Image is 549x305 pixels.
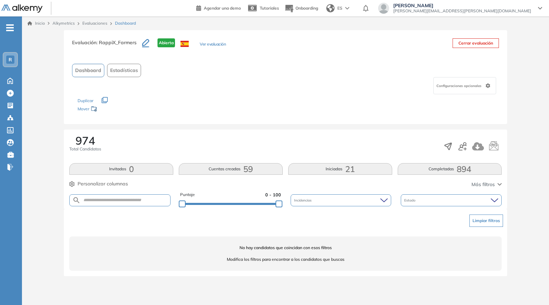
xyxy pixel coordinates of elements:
[27,20,45,26] a: Inicio
[72,64,104,77] button: Dashboard
[75,135,95,146] span: 974
[157,38,175,47] span: Abierta
[196,3,241,12] a: Agendar una demo
[6,27,14,28] i: -
[393,8,531,14] span: [PERSON_NAME][EMAIL_ADDRESS][PERSON_NAME][DOMAIN_NAME]
[107,64,141,77] button: Estadísticas
[52,21,75,26] span: Alkymetrics
[180,192,195,198] span: Puntaje
[69,245,502,251] span: No hay candidatos que coincidan con esos filtros
[398,163,502,175] button: Completadas894
[393,3,531,8] span: [PERSON_NAME]
[69,180,128,187] button: Personalizar columnas
[401,194,502,206] div: Estado
[471,181,495,188] span: Más filtros
[436,83,483,88] span: Configuraciones opcionales
[433,77,496,94] div: Configuraciones opcionales
[345,7,349,10] img: arrow
[471,181,502,188] button: Más filtros
[288,163,392,175] button: Iniciadas21
[115,20,136,26] span: Dashboard
[337,5,342,11] span: ES
[260,5,279,11] span: Tutoriales
[82,21,107,26] a: Evaluaciones
[1,4,43,13] img: Logo
[404,198,417,203] span: Estado
[78,180,128,187] span: Personalizar columnas
[78,98,93,103] span: Duplicar
[326,4,335,12] img: world
[9,57,12,62] span: R
[78,103,146,116] div: Mover
[69,256,502,263] span: Modifica los filtros para encontrar a los candidatos que buscas
[294,198,313,203] span: Incidencias
[69,146,101,152] span: Total Candidatos
[469,215,503,227] button: Limpiar filtros
[180,41,189,47] img: ESP
[110,67,138,74] span: Estadísticas
[204,5,241,11] span: Agendar una demo
[72,38,142,53] h3: Evaluación
[179,163,283,175] button: Cuentas creadas59
[295,5,318,11] span: Onboarding
[96,39,137,46] span: : RappiX_Farmers
[75,67,101,74] span: Dashboard
[69,163,173,175] button: Invitados0
[291,194,392,206] div: Incidencias
[200,41,226,48] button: Ver evaluación
[72,196,81,205] img: SEARCH_ALT
[284,1,318,16] button: Onboarding
[265,192,281,198] span: 0 - 100
[453,38,499,48] button: Cerrar evaluación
